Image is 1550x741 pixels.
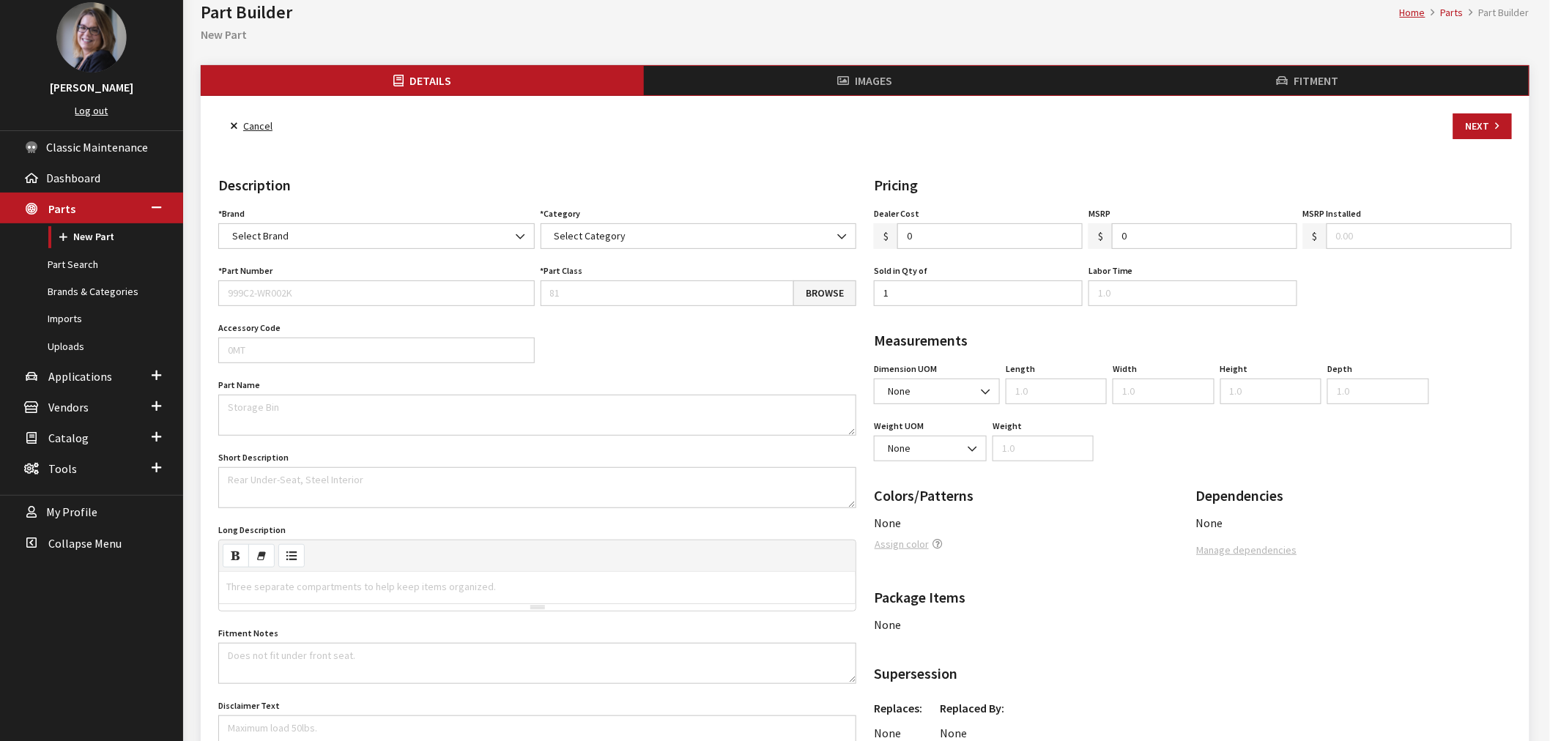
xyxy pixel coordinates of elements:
[1006,362,1035,376] label: Length
[1220,362,1248,376] label: Height
[874,207,919,220] label: Dealer Cost
[883,441,977,456] span: None
[1112,223,1297,249] input: 65.25
[897,223,1083,249] input: 48.55
[219,604,856,611] div: resize
[541,207,581,220] label: Category
[1113,379,1214,404] input: 1.0
[1089,207,1110,220] label: MSRP
[218,264,272,278] label: Part Number
[541,264,583,278] label: Part Class
[874,264,927,278] label: Sold in Qty of
[218,627,278,640] label: Fitment Notes
[1453,113,1512,139] button: Next
[56,2,127,72] img: Kim Callahan Collins
[223,544,249,567] button: Bold (CTRL+B)
[874,587,1512,608] h2: Package Items
[1327,362,1352,376] label: Depth
[1196,485,1513,507] h2: Dependencies
[1113,362,1137,376] label: Width
[218,207,245,220] label: Brand
[278,544,305,567] button: Unordered list (CTRL+SHIFT+NUM7)
[1006,379,1107,404] input: 1.0
[219,572,503,602] div: Three separate compartments to help keep items organized.
[15,78,168,96] h3: [PERSON_NAME]
[201,26,1529,43] h2: New Part
[218,379,260,392] label: Part Name
[993,420,1022,433] label: Weight
[550,228,848,244] span: Select Category
[218,280,535,306] input: 999C2-WR002K
[48,369,112,384] span: Applications
[1089,223,1113,249] span: $
[218,451,289,464] label: Short Description
[793,280,856,306] a: Browse
[248,544,275,567] button: Remove Font Style (CTRL+\)
[48,400,89,414] span: Vendors
[874,436,987,461] span: None
[1400,6,1425,19] a: Home
[201,66,644,95] button: Details
[874,223,898,249] span: $
[874,362,937,376] label: Dimension UOM
[48,461,77,476] span: Tools
[874,420,924,433] label: Weight UOM
[1220,379,1321,404] input: 1.0
[874,174,1512,196] h2: Pricing
[874,515,901,530] span: None
[541,280,795,306] input: 81
[48,201,75,216] span: Parts
[46,140,148,154] span: Classic Maintenance
[218,113,285,139] a: Cancel
[1327,223,1512,249] input: 0.00
[218,338,535,363] input: 0MT
[228,228,525,244] span: Select Brand
[1464,5,1529,21] li: Part Builder
[1425,5,1464,21] li: Parts
[874,726,901,740] span: None
[874,616,1512,633] div: None
[940,699,1004,717] h3: Replaced By:
[48,431,89,445] span: Catalog
[410,73,452,88] span: Details
[874,663,1512,685] h2: Supersession
[993,436,1094,461] input: 1.0
[46,171,100,185] span: Dashboard
[874,329,1512,351] h2: Measurements
[218,699,280,712] label: Disclaimer Text
[874,379,1000,404] span: None
[874,699,922,717] h3: Replaces:
[48,536,122,551] span: Collapse Menu
[874,280,1083,306] input: 1
[1303,207,1362,220] label: MSRP Installed
[75,104,108,117] a: Log out
[1089,280,1297,306] input: 1.0
[1089,264,1133,278] label: Labor Time
[1303,223,1327,249] span: $
[232,229,289,242] span: Select Brand
[218,321,281,335] label: Accessory Code
[541,223,857,249] span: Select Category
[883,384,990,399] span: None
[218,223,535,249] span: Select Brand
[1327,379,1428,404] input: 1.0
[218,174,856,196] h2: Description
[940,726,967,740] span: None
[874,485,1190,507] h2: Colors/Patterns
[218,524,286,537] label: Long Description
[46,505,97,520] span: My Profile
[1196,514,1513,532] li: None
[555,229,626,242] span: Select Category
